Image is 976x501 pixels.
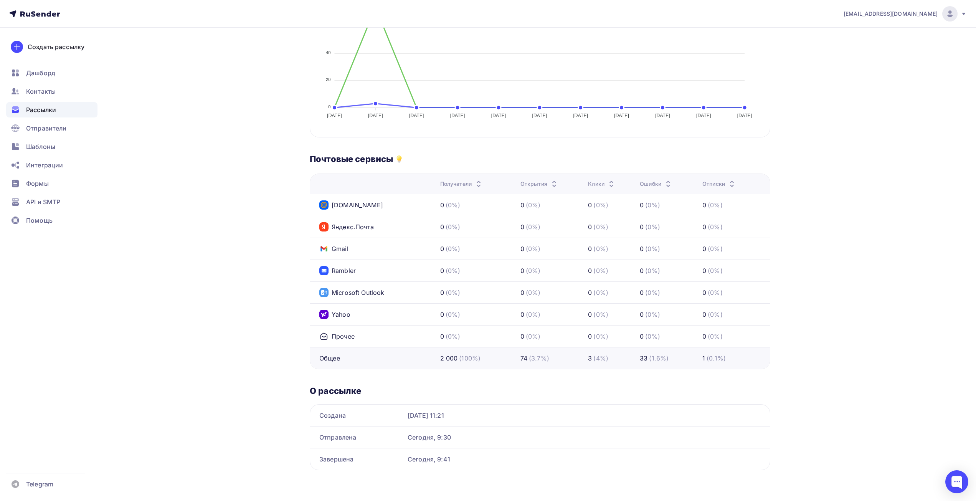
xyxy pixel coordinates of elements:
[526,200,541,210] div: (0%)
[446,200,461,210] div: (0%)
[26,105,56,114] span: Рассылки
[640,310,644,319] div: 0
[409,113,424,118] tspan: [DATE]
[702,354,705,363] div: 1
[446,310,461,319] div: (0%)
[655,113,670,118] tspan: [DATE]
[6,176,97,191] a: Формы
[645,332,660,341] div: (0%)
[526,222,541,231] div: (0%)
[408,455,761,464] div: Сегодня, 9:41
[310,154,393,164] h3: Почтовые сервисы
[702,266,706,275] div: 0
[26,179,49,188] span: Формы
[640,332,644,341] div: 0
[6,121,97,136] a: Отправители
[319,288,384,297] div: Microsoft Outlook
[702,180,737,188] div: Отписки
[26,480,53,489] span: Telegram
[526,332,541,341] div: (0%)
[593,222,608,231] div: (0%)
[319,332,355,341] div: Прочее
[26,87,56,96] span: Контакты
[588,332,592,341] div: 0
[440,332,444,341] div: 0
[588,180,616,188] div: Клики
[707,354,726,363] div: (0.1%)
[526,288,541,297] div: (0%)
[844,6,967,21] a: [EMAIL_ADDRESS][DOMAIN_NAME]
[450,113,465,118] tspan: [DATE]
[708,200,723,210] div: (0%)
[649,354,669,363] div: (1.6%)
[6,139,97,154] a: Шаблоны
[593,244,608,253] div: (0%)
[408,433,761,442] div: Сегодня, 9:30
[702,288,706,297] div: 0
[319,266,356,275] div: Rambler
[446,332,461,341] div: (0%)
[640,244,644,253] div: 0
[520,354,527,363] div: 74
[702,310,706,319] div: 0
[640,180,673,188] div: Ошибки
[520,200,524,210] div: 0
[326,77,331,82] tspan: 20
[440,200,444,210] div: 0
[440,288,444,297] div: 0
[6,65,97,81] a: Дашборд
[440,266,444,275] div: 0
[459,354,481,363] div: (100%)
[640,354,647,363] div: 33
[708,332,723,341] div: (0%)
[319,200,383,210] div: [DOMAIN_NAME]
[310,385,770,396] h3: О рассылке
[319,244,348,253] div: Gmail
[319,310,350,319] div: Yahoo
[520,266,524,275] div: 0
[520,288,524,297] div: 0
[526,266,541,275] div: (0%)
[6,84,97,99] a: Контакты
[593,288,608,297] div: (0%)
[491,113,506,118] tspan: [DATE]
[26,124,67,133] span: Отправители
[326,50,331,55] tspan: 40
[588,266,592,275] div: 0
[593,266,608,275] div: (0%)
[529,354,549,363] div: (3.7%)
[26,216,53,225] span: Помощь
[702,222,706,231] div: 0
[440,180,483,188] div: Получатели
[440,222,444,231] div: 0
[708,244,723,253] div: (0%)
[588,244,592,253] div: 0
[6,102,97,117] a: Рассылки
[319,433,401,442] div: Отправлена
[645,200,660,210] div: (0%)
[588,288,592,297] div: 0
[446,222,461,231] div: (0%)
[520,180,559,188] div: Открытия
[408,411,761,420] div: [DATE] 11:21
[26,160,63,170] span: Интеграции
[520,222,524,231] div: 0
[844,10,938,18] span: [EMAIL_ADDRESS][DOMAIN_NAME]
[588,200,592,210] div: 0
[588,310,592,319] div: 0
[26,68,55,78] span: Дашборд
[588,354,592,363] div: 3
[702,332,706,341] div: 0
[319,455,401,464] div: Завершена
[702,244,706,253] div: 0
[645,310,660,319] div: (0%)
[573,113,588,118] tspan: [DATE]
[26,142,55,151] span: Шаблоны
[327,113,342,118] tspan: [DATE]
[708,222,723,231] div: (0%)
[645,222,660,231] div: (0%)
[640,222,644,231] div: 0
[708,288,723,297] div: (0%)
[440,310,444,319] div: 0
[593,200,608,210] div: (0%)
